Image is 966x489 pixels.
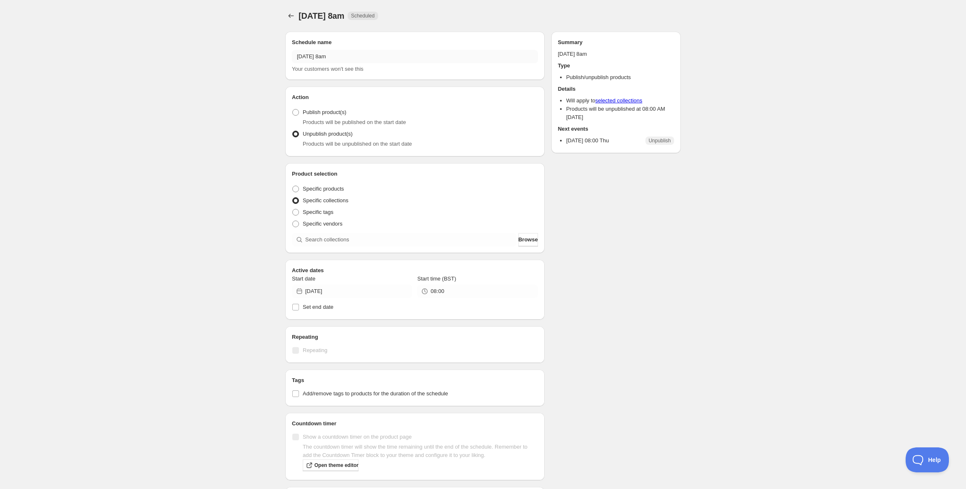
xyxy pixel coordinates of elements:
span: Start date [292,276,315,282]
li: Products will be unpublished at 08:00 AM [DATE] [566,105,674,122]
p: [DATE] 08:00 Thu [566,137,609,145]
span: Show a countdown timer on the product page [303,434,412,440]
span: Scheduled [351,12,375,19]
span: Specific vendors [303,221,342,227]
h2: Action [292,93,538,102]
h2: Active dates [292,266,538,275]
li: Publish/unpublish products [566,73,674,82]
p: The countdown timer will show the time remaining until the end of the schedule. Remember to add t... [303,443,538,459]
h2: Summary [558,38,674,47]
iframe: Toggle Customer Support [906,447,949,472]
span: Add/remove tags to products for the duration of the schedule [303,390,448,397]
span: Open theme editor [314,462,359,469]
h2: Schedule name [292,38,538,47]
span: [DATE] 8am [299,11,344,20]
span: Specific products [303,186,344,192]
span: Products will be published on the start date [303,119,406,125]
h2: Tags [292,376,538,385]
button: Browse [518,233,538,246]
h2: Repeating [292,333,538,341]
input: Search collections [305,233,517,246]
span: Your customers won't see this [292,66,363,72]
a: Open theme editor [303,459,359,471]
h2: Details [558,85,674,93]
li: Will apply to [566,97,674,105]
span: Unpublish product(s) [303,131,353,137]
button: Schedules [285,10,297,22]
span: Unpublish [649,137,671,144]
span: Set end date [303,304,334,310]
span: Browse [518,236,538,244]
h2: Countdown timer [292,419,538,428]
h2: Product selection [292,170,538,178]
span: Specific collections [303,197,349,204]
h2: Type [558,62,674,70]
span: Specific tags [303,209,334,215]
span: Start time (BST) [417,276,456,282]
span: Repeating [303,347,327,353]
span: Publish product(s) [303,109,346,115]
a: selected collections [595,97,642,104]
h2: Next events [558,125,674,133]
p: [DATE] 8am [558,50,674,58]
span: Products will be unpublished on the start date [303,141,412,147]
